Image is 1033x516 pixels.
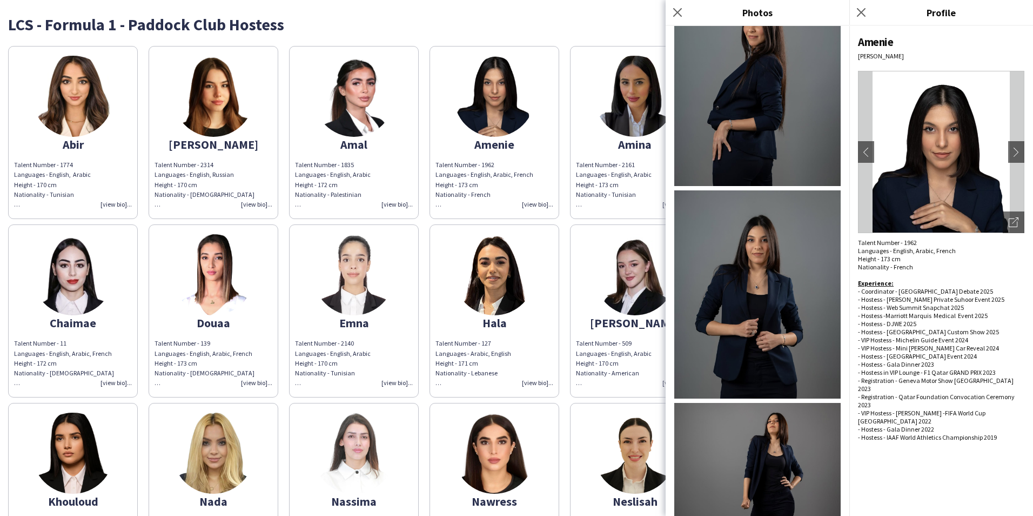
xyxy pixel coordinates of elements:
div: Open photos pop-in [1003,211,1024,233]
div: - VIP Hostess - Mini [PERSON_NAME] Car Reveal 2024 [858,344,1024,352]
img: thumb-c392e82a-da1e-4cfd-b94c-3ae88845d628.png [594,413,675,494]
div: - Hostess - Gala Dinner 2022 - Hostess - IAAF World Athletics Championship 2019 [858,425,1024,441]
span: Languages - English, Arabic [576,170,652,178]
span: Languages - English, Arabic, French [858,247,956,255]
div: - Hostess - Web Summit Snapchat 2025 [858,303,1024,312]
span: Talent Number - 509 Languages - English, Arabic Height - 170 cm Nationality - American [576,339,652,387]
span: Languages - English, Arabic Height - 172 cm Nationality - Palestinian [295,170,371,208]
img: thumb-6635f156c0799.jpeg [594,234,675,315]
div: - Hostess - [GEOGRAPHIC_DATA] Event 2024 [858,352,1024,360]
img: thumb-1cb8dc69-e5d0-42a4-aa5a-12e5c1afdf1f.png [173,234,254,315]
div: Amenie [435,140,553,149]
span: - Hostess - DJWE 2025 [858,320,916,328]
span: Talent Number - 11 Languages - English, Arabic, French Height - 172 cm Nationality - [DEMOGRAPHIC... [14,339,114,387]
div: Amina [576,140,694,149]
div: Chaimae [14,318,132,328]
div: Abir [14,140,132,149]
div: - Hostess -Marriott Marquis Medical Event 2025 [858,312,1024,328]
span: Talent Number - 1962 [435,161,494,169]
h3: Photos [666,5,849,19]
div: Nassima [295,497,413,506]
span: Talent Number - 1962 [858,239,917,247]
span: Languages - English, Arabic, French [435,170,533,178]
div: Amenie [858,35,1024,49]
img: thumb-9b6339b3-9657-4e6b-a1f9-39033b09b502.png [32,413,113,494]
div: Amal [295,140,413,149]
img: thumb-0b0a4517-2be3-415a-a8cd-aac60e329b3a.png [454,413,535,494]
img: Crew avatar or photo [858,71,1024,233]
div: - Hostess - Gala Dinner 2023 [858,360,1024,368]
span: Nationality - Tunisian [576,190,636,199]
div: - Hostess - [GEOGRAPHIC_DATA] Custom Show 2025 [858,328,1024,336]
h3: Profile [849,5,1033,19]
span: Height - 173 cm [576,181,619,189]
div: [PERSON_NAME] [858,52,1024,60]
div: [PERSON_NAME] [576,318,694,328]
div: Khouloud [14,497,132,506]
span: Languages - English, Russian Height - 170 cm Nationality - [DEMOGRAPHIC_DATA] [155,170,254,208]
span: Talent Number - 1774 [14,161,73,169]
div: LCS - Formula 1 - Paddock Club Hostess [8,16,1025,32]
div: - Registration - Qatar Foundation Convocation Ceremony 2023 [858,393,1024,409]
img: thumb-622114de-4cd5-48df-ac6b-319791aab796.png [594,56,675,137]
img: thumb-55e7e91f-0fde-4657-b36d-5a9f2f9821d2.png [313,234,394,315]
span: Height - 173 cm [435,181,478,189]
span: Nationality - Tunisian [14,190,74,199]
span: Talent Number - 2140 Languages - English, Arabic Height - 170 cm Nationality - Tunisian [295,339,371,387]
div: Douaa [155,318,272,328]
img: thumb-b083d176-5831-489b-b25d-683b51895855.png [173,56,254,137]
div: Nawress [435,497,553,506]
span: Talent Number - 127 Languages - Arabic, English Height - 171 cm Nationality - Lebanese [435,339,511,387]
img: thumb-c678a2b9-936a-4c2b-945c-f67c475878ed.png [454,56,535,137]
div: - Coordinator - [GEOGRAPHIC_DATA] Debate 2025 [858,287,1024,295]
div: - Hostess in VIP Lounge - F1 Qatar GRAND PRIX 2023 [858,368,1024,376]
div: Nada [155,497,272,506]
div: [PERSON_NAME] [155,140,272,149]
b: Experience: [858,279,894,287]
div: Hala [435,318,553,328]
span: Nationality - French [435,190,491,199]
div: Neslisah [576,497,694,506]
img: thumb-7d03bddd-c3aa-4bde-8cdb-39b64b840995.png [313,413,394,494]
span: Height - 170 cm [14,181,57,189]
div: Talent Number - 2161 [576,160,694,170]
div: - Hostess - [PERSON_NAME] Private Suhoor Event 2025 [858,295,1024,303]
span: Talent Number - 139 [155,339,210,347]
div: - VIP Hostess - [PERSON_NAME] -FIFA World Cup [GEOGRAPHIC_DATA] 2022 [858,409,1024,425]
div: - VIP Hostess - Michelin Guide Event 2024 [858,336,1024,344]
span: Languages - English, Arabic [14,170,91,178]
div: Languages - English, Arabic, French Height - 173 cm Nationality - [DEMOGRAPHIC_DATA] [155,339,272,388]
img: Crew photo 1113622 [674,190,841,399]
img: thumb-db74f5dc-c10f-47c2-a84b-5289afaf5787.png [173,413,254,494]
img: thumb-973cda4d-3041-4fd9-b8af-33a63cedc655.jpg [32,56,113,137]
img: thumb-81ff8e59-e6e2-4059-b349-0c4ea833cf59.png [313,56,394,137]
div: - Registration - Geneva Motor Show [GEOGRAPHIC_DATA] 2023 [858,376,1024,393]
span: Nationality - French [858,263,913,271]
span: Talent Number - 2314 [155,161,213,169]
span: Height - 173 cm [858,255,901,263]
img: thumb-41b1a5ba-ef27-481f-869d-4fe329ae77ea.png [32,234,113,315]
span: Talent Number - 1835 [295,161,354,169]
div: Emna [295,318,413,328]
img: thumb-da81f1ae-8618-4c54-8dee-e6e46b961362.png [454,234,535,315]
